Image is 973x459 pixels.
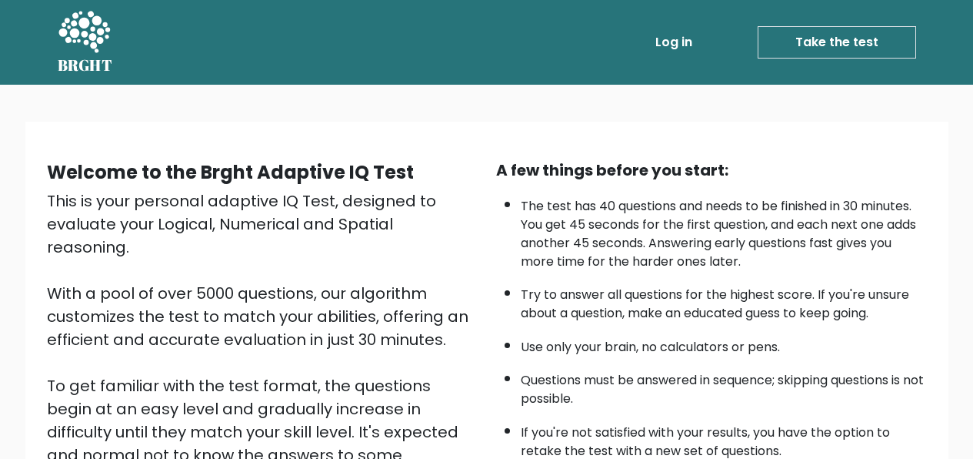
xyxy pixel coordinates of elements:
li: The test has 40 questions and needs to be finished in 30 minutes. You get 45 seconds for the firs... [521,189,927,271]
li: Try to answer all questions for the highest score. If you're unsure about a question, make an edu... [521,278,927,323]
a: Log in [649,27,698,58]
li: Questions must be answered in sequence; skipping questions is not possible. [521,364,927,408]
a: Take the test [758,26,916,59]
a: BRGHT [58,6,113,79]
h5: BRGHT [58,56,113,75]
b: Welcome to the Brght Adaptive IQ Test [47,159,414,185]
div: A few things before you start: [496,159,927,182]
li: Use only your brain, no calculators or pens. [521,330,927,357]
